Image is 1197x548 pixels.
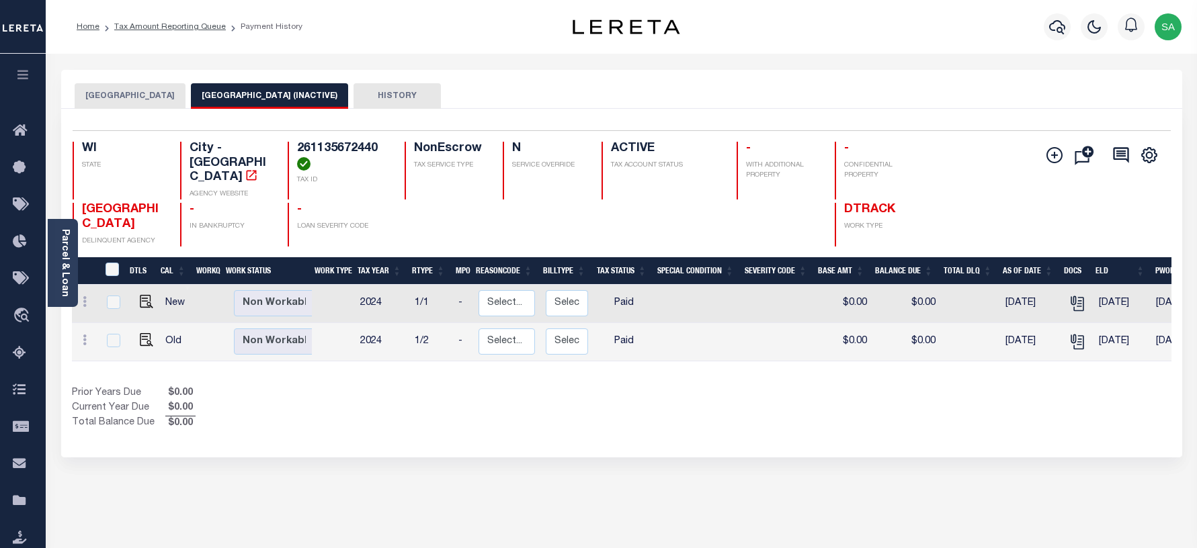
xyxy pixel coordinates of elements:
[352,257,407,285] th: Tax Year: activate to sort column ascending
[160,323,198,361] td: Old
[844,203,895,216] span: DTRACK
[72,401,165,416] td: Current Year Due
[591,257,652,285] th: Tax Status: activate to sort column ascending
[844,222,926,232] p: WORK TYPE
[190,142,272,185] h4: City - [GEOGRAPHIC_DATA]
[470,257,538,285] th: ReasonCode: activate to sort column ascending
[414,161,487,171] p: TAX SERVICE TYPE
[1155,13,1182,40] img: svg+xml;base64,PHN2ZyB4bWxucz0iaHR0cDovL3d3dy53My5vcmcvMjAwMC9zdmciIHBvaW50ZXItZXZlbnRzPSJub25lIi...
[72,386,165,401] td: Prior Years Due
[1059,257,1090,285] th: Docs
[60,229,69,297] a: Parcel & Loan
[190,189,272,199] p: AGENCY WEBSITE
[309,257,352,285] th: Work Type
[75,83,185,109] button: [GEOGRAPHIC_DATA]
[354,83,441,109] button: HISTORY
[82,236,164,246] p: DELINQUENT AGENCY
[82,161,164,171] p: STATE
[870,257,938,285] th: Balance Due: activate to sort column ascending
[82,142,164,156] h4: WI
[1000,323,1061,361] td: [DATE]
[165,416,196,431] span: $0.00
[746,142,751,154] span: -
[72,416,165,430] td: Total Balance Due
[844,161,926,181] p: CONFIDENTIAL PROPERTY
[815,323,872,361] td: $0.00
[414,142,487,156] h4: NonEscrow
[409,323,453,361] td: 1/2
[872,323,941,361] td: $0.00
[453,323,473,361] td: -
[114,23,226,31] a: Tax Amount Reporting Queue
[652,257,739,285] th: Special Condition: activate to sort column ascending
[815,285,872,323] td: $0.00
[573,19,680,34] img: logo-dark.svg
[355,285,409,323] td: 2024
[872,285,941,323] td: $0.00
[160,285,198,323] td: New
[297,203,302,216] span: -
[407,257,450,285] th: RType: activate to sort column ascending
[1000,285,1061,323] td: [DATE]
[512,161,585,171] p: SERVICE OVERRIDE
[844,142,849,154] span: -
[297,222,388,232] p: LOAN SEVERITY CODE
[155,257,191,285] th: CAL: activate to sort column ascending
[355,323,409,361] td: 2024
[72,257,97,285] th: &nbsp;&nbsp;&nbsp;&nbsp;&nbsp;&nbsp;&nbsp;&nbsp;&nbsp;&nbsp;
[1093,285,1151,323] td: [DATE]
[226,21,302,33] li: Payment History
[190,222,272,232] p: IN BANKRUPTCY
[997,257,1059,285] th: As of Date: activate to sort column ascending
[538,257,591,285] th: BillType: activate to sort column ascending
[593,323,655,361] td: Paid
[297,142,388,171] h4: 261135672440
[746,161,819,181] p: WITH ADDITIONAL PROPERTY
[512,142,585,156] h4: N
[938,257,997,285] th: Total DLQ: activate to sort column ascending
[124,257,155,285] th: DTLS
[191,257,220,285] th: WorkQ
[450,257,470,285] th: MPO
[165,401,196,416] span: $0.00
[593,285,655,323] td: Paid
[409,285,453,323] td: 1/1
[82,203,159,230] span: [GEOGRAPHIC_DATA]
[220,257,312,285] th: Work Status
[77,23,99,31] a: Home
[1093,323,1151,361] td: [DATE]
[190,203,194,216] span: -
[165,386,196,401] span: $0.00
[297,157,311,171] img: check-icon-green.svg
[1090,257,1150,285] th: ELD: activate to sort column ascending
[13,308,34,325] i: travel_explore
[453,285,473,323] td: -
[191,83,348,109] button: [GEOGRAPHIC_DATA] (INACTIVE)
[97,257,125,285] th: &nbsp;
[813,257,870,285] th: Base Amt: activate to sort column ascending
[611,142,720,156] h4: ACTIVE
[739,257,813,285] th: Severity Code: activate to sort column ascending
[611,161,720,171] p: TAX ACCOUNT STATUS
[297,175,388,185] p: TAX ID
